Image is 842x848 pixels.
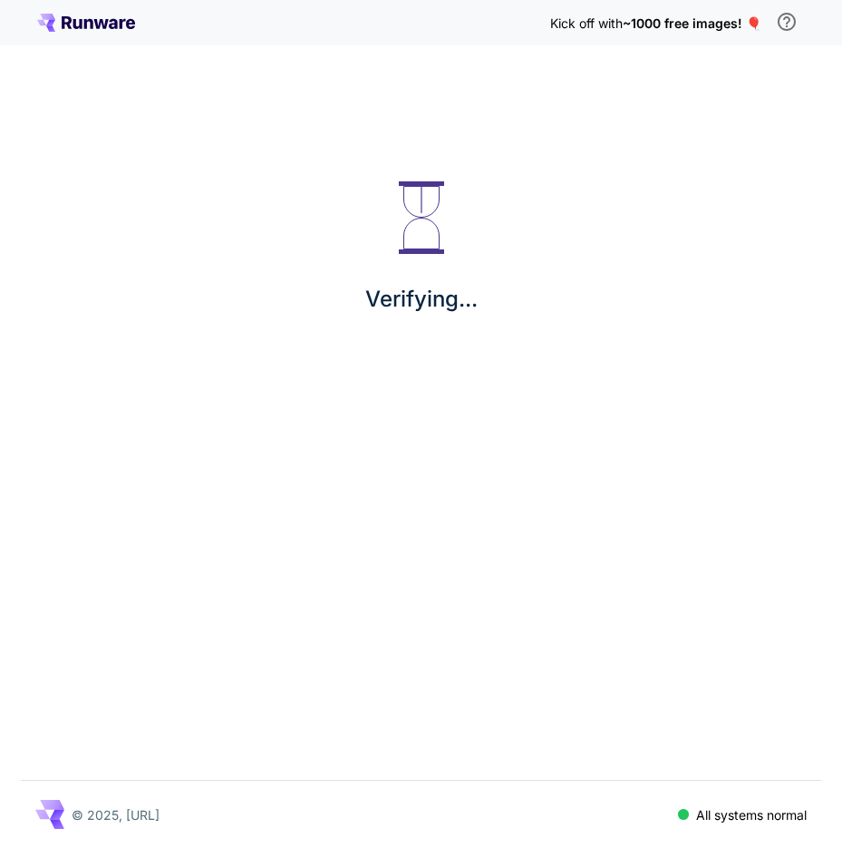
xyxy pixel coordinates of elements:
p: © 2025, [URL] [72,805,160,824]
span: Kick off with [550,15,623,31]
span: ~1000 free images! 🎈 [623,15,761,31]
p: All systems normal [696,805,807,824]
button: In order to qualify for free credit, you need to sign up with a business email address and click ... [769,4,805,40]
p: Verifying... [365,283,478,316]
